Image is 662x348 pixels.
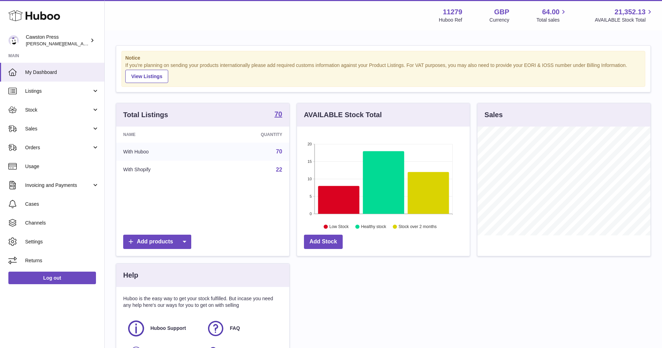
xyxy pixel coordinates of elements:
th: Quantity [209,127,289,143]
span: Returns [25,257,99,264]
td: With Shopify [116,161,209,179]
strong: 11279 [443,7,462,17]
span: Cases [25,201,99,207]
span: Sales [25,126,92,132]
td: With Huboo [116,143,209,161]
a: Add Stock [304,235,343,249]
a: 22 [276,167,282,173]
text: 15 [307,159,312,164]
text: 10 [307,177,312,181]
span: Channels [25,220,99,226]
span: FAQ [230,325,240,332]
div: Cawston Press [26,34,89,47]
span: Usage [25,163,99,170]
h3: AVAILABLE Stock Total [304,110,382,120]
span: 64.00 [542,7,559,17]
a: Huboo Support [127,319,199,338]
img: thomas.carson@cawstonpress.com [8,35,19,46]
span: Huboo Support [150,325,186,332]
strong: GBP [494,7,509,17]
text: Low Stock [329,224,349,229]
span: Settings [25,239,99,245]
text: Stock over 2 months [399,224,437,229]
h3: Help [123,271,138,280]
a: 64.00 Total sales [536,7,567,23]
span: 21,352.13 [615,7,646,17]
a: View Listings [125,70,168,83]
strong: 70 [274,111,282,118]
span: Total sales [536,17,567,23]
span: Invoicing and Payments [25,182,92,189]
th: Name [116,127,209,143]
div: Huboo Ref [439,17,462,23]
span: My Dashboard [25,69,99,76]
a: Add products [123,235,191,249]
a: Log out [8,272,96,284]
span: Orders [25,144,92,151]
text: 0 [310,212,312,216]
span: AVAILABLE Stock Total [595,17,654,23]
a: 70 [276,149,282,154]
a: FAQ [206,319,279,338]
text: 20 [307,142,312,146]
text: 5 [310,194,312,198]
h3: Total Listings [123,110,168,120]
h3: Sales [484,110,503,120]
a: 21,352.13 AVAILABLE Stock Total [595,7,654,23]
span: [PERSON_NAME][EMAIL_ADDRESS][PERSON_NAME][DOMAIN_NAME] [26,41,177,46]
span: Listings [25,88,92,94]
a: 70 [274,111,282,119]
div: If you're planning on sending your products internationally please add required customs informati... [125,62,641,83]
strong: Notice [125,55,641,61]
span: Stock [25,107,92,113]
text: Healthy stock [361,224,386,229]
div: Currency [490,17,509,23]
p: Huboo is the easy way to get your stock fulfilled. But incase you need any help here's our ways f... [123,295,282,309]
